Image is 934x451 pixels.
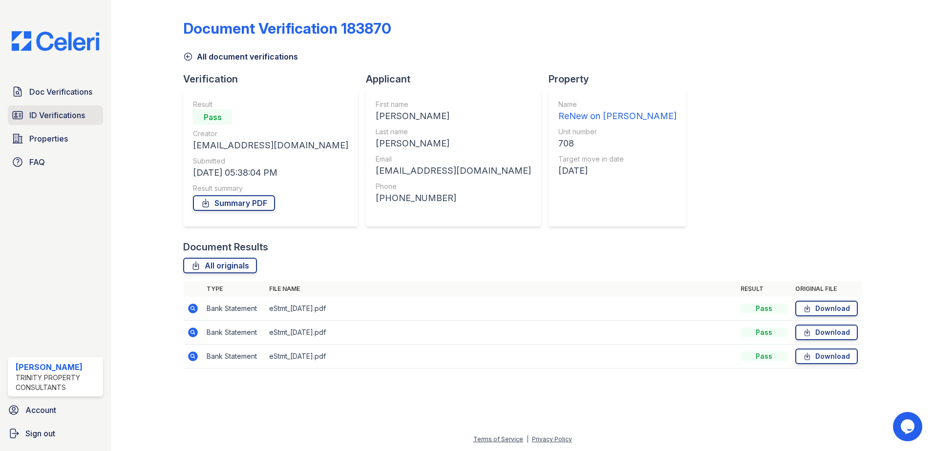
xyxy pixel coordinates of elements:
[791,281,862,297] th: Original file
[558,109,677,123] div: ReNew on [PERSON_NAME]
[183,72,366,86] div: Verification
[4,424,107,443] a: Sign out
[193,109,232,125] div: Pass
[203,297,265,321] td: Bank Statement
[473,435,523,443] a: Terms of Service
[4,400,107,420] a: Account
[376,127,531,137] div: Last name
[376,164,531,178] div: [EMAIL_ADDRESS][DOMAIN_NAME]
[527,435,529,443] div: |
[29,156,45,168] span: FAQ
[376,137,531,150] div: [PERSON_NAME]
[29,109,85,121] span: ID Verifications
[893,412,924,441] iframe: chat widget
[558,137,677,150] div: 708
[193,156,348,166] div: Submitted
[558,100,677,109] div: Name
[183,240,268,254] div: Document Results
[265,321,737,345] td: eStmt_[DATE].pdf
[376,182,531,191] div: Phone
[376,191,531,205] div: [PHONE_NUMBER]
[203,321,265,345] td: Bank Statement
[376,154,531,164] div: Email
[558,100,677,123] a: Name ReNew on [PERSON_NAME]
[203,281,265,297] th: Type
[265,345,737,369] td: eStmt_[DATE].pdf
[16,361,99,373] div: [PERSON_NAME]
[376,100,531,109] div: First name
[737,281,791,297] th: Result
[741,328,787,337] div: Pass
[4,31,107,51] img: CE_Logo_Blue-a8612792a0a2168367f1c8372b55b34899dd931a85d93a1a3d3e32e68fde9ad4.png
[558,127,677,137] div: Unit number
[549,72,694,86] div: Property
[265,297,737,321] td: eStmt_[DATE].pdf
[193,100,348,109] div: Result
[203,345,265,369] td: Bank Statement
[183,20,391,37] div: Document Verification 183870
[8,129,103,148] a: Properties
[795,325,858,340] a: Download
[183,51,298,62] a: All document verifications
[795,348,858,364] a: Download
[741,351,787,361] div: Pass
[183,258,257,273] a: All originals
[25,404,56,416] span: Account
[8,152,103,172] a: FAQ
[25,428,55,439] span: Sign out
[376,109,531,123] div: [PERSON_NAME]
[193,195,275,211] a: Summary PDF
[29,133,68,144] span: Properties
[558,154,677,164] div: Target move in date
[532,435,572,443] a: Privacy Policy
[558,164,677,178] div: [DATE]
[29,86,92,98] span: Doc Verifications
[366,72,549,86] div: Applicant
[193,184,348,193] div: Result summary
[741,304,787,313] div: Pass
[265,281,737,297] th: File name
[193,139,348,152] div: [EMAIL_ADDRESS][DOMAIN_NAME]
[193,129,348,139] div: Creator
[795,301,858,316] a: Download
[8,82,103,102] a: Doc Verifications
[16,373,99,392] div: Trinity Property Consultants
[8,105,103,125] a: ID Verifications
[193,166,348,180] div: [DATE] 05:38:04 PM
